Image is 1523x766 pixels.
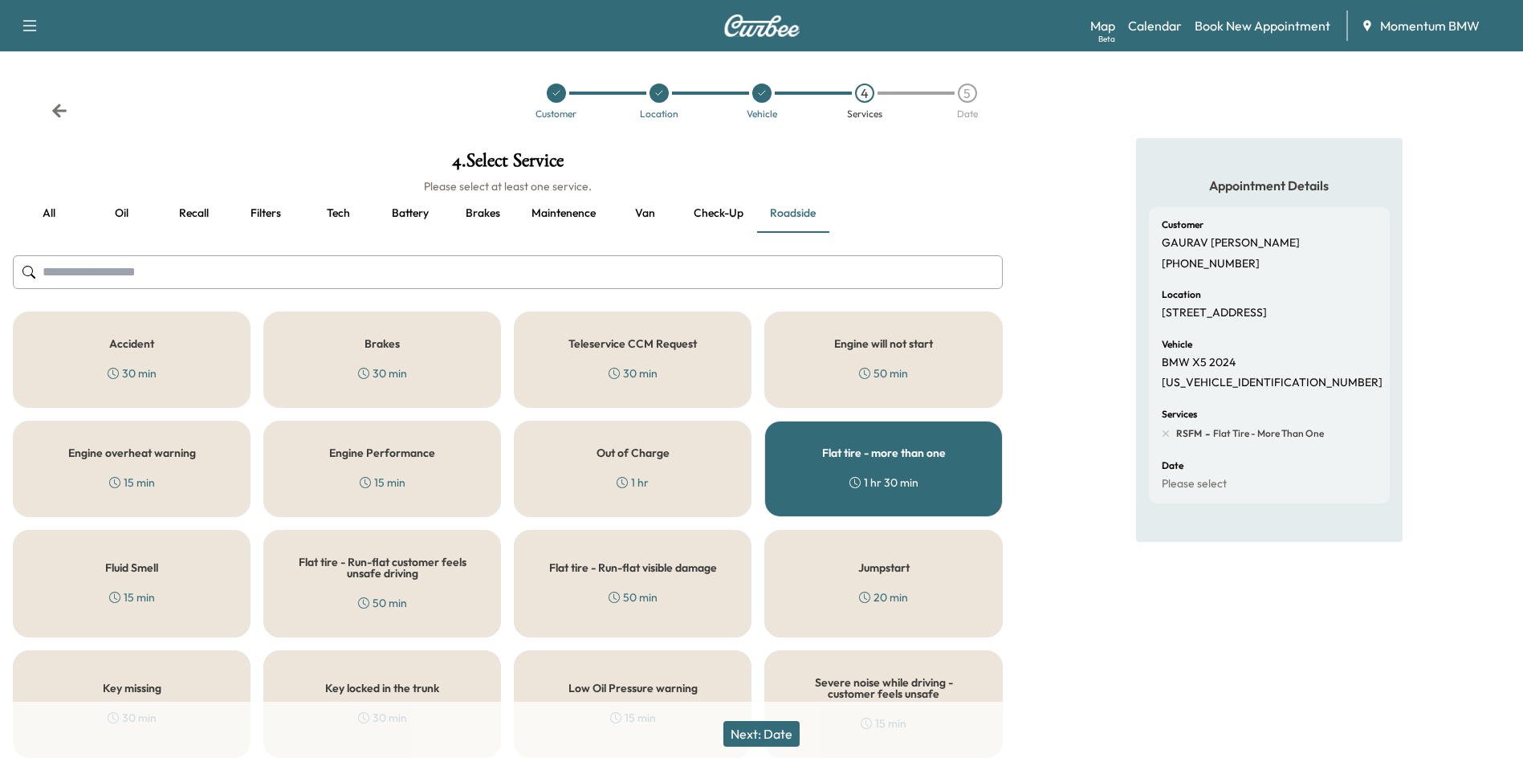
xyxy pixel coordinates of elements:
div: 30 min [609,365,658,381]
div: Beta [1098,33,1115,45]
h5: Flat tire - Run-flat visible damage [549,562,717,573]
button: Filters [230,194,302,233]
button: Tech [302,194,374,233]
div: 50 min [859,365,908,381]
p: [US_VEHICLE_IDENTIFICATION_NUMBER] [1162,376,1383,390]
h6: Vehicle [1162,340,1192,349]
img: Curbee Logo [723,14,800,37]
div: Back [51,103,67,119]
div: 50 min [609,589,658,605]
h5: Engine Performance [329,447,435,458]
div: 20 min [859,589,908,605]
p: Please select [1162,477,1227,491]
h5: Out of Charge [597,447,670,458]
p: GAURAV [PERSON_NAME] [1162,236,1300,251]
h5: Severe noise while driving - customer feels unsafe [791,677,975,699]
h5: Flat tire - Run-flat customer feels unsafe driving [290,556,474,579]
h5: Flat tire - more than one [822,447,946,458]
button: Battery [374,194,446,233]
a: Calendar [1128,16,1182,35]
div: basic tabs example [13,194,1003,233]
p: [PHONE_NUMBER] [1162,257,1260,271]
button: Maintenence [519,194,609,233]
div: Date [957,109,978,119]
h6: Customer [1162,220,1203,230]
span: RSFM [1176,427,1202,440]
div: 30 min [358,365,407,381]
h6: Location [1162,290,1201,299]
button: Recall [157,194,230,233]
p: BMW X5 2024 [1162,356,1236,370]
span: Momentum BMW [1380,16,1480,35]
a: Book New Appointment [1195,16,1330,35]
button: Oil [85,194,157,233]
div: 5 [958,84,977,103]
h5: Low Oil Pressure warning [568,682,698,694]
h5: Appointment Details [1149,177,1390,194]
div: 15 min [109,589,155,605]
div: 15 min [109,475,155,491]
div: 1 hr 30 min [849,475,918,491]
button: Next: Date [723,721,800,747]
h6: Please select at least one service. [13,178,1003,194]
h5: Brakes [364,338,400,349]
h5: Engine will not start [834,338,933,349]
h5: Jumpstart [858,562,910,573]
a: MapBeta [1090,16,1115,35]
button: all [13,194,85,233]
div: 50 min [358,595,407,611]
h5: Fluid Smell [105,562,158,573]
div: 15 min [360,475,405,491]
span: Flat tire - more than one [1210,427,1324,440]
button: Van [609,194,681,233]
button: Brakes [446,194,519,233]
button: Check-up [681,194,756,233]
div: 4 [855,84,874,103]
h5: Key missing [103,682,161,694]
h5: Engine overheat warning [68,447,196,458]
p: [STREET_ADDRESS] [1162,306,1267,320]
div: 1 hr [617,475,649,491]
div: Customer [535,109,576,119]
h5: Accident [109,338,154,349]
div: Vehicle [747,109,777,119]
div: Services [847,109,882,119]
span: - [1202,426,1210,442]
h6: Date [1162,461,1183,471]
div: Location [640,109,678,119]
button: Roadside [756,194,829,233]
h6: Services [1162,409,1197,419]
div: 30 min [108,365,157,381]
h5: Teleservice CCM Request [568,338,697,349]
h1: 4 . Select Service [13,151,1003,178]
h5: Key locked in the trunk [325,682,439,694]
